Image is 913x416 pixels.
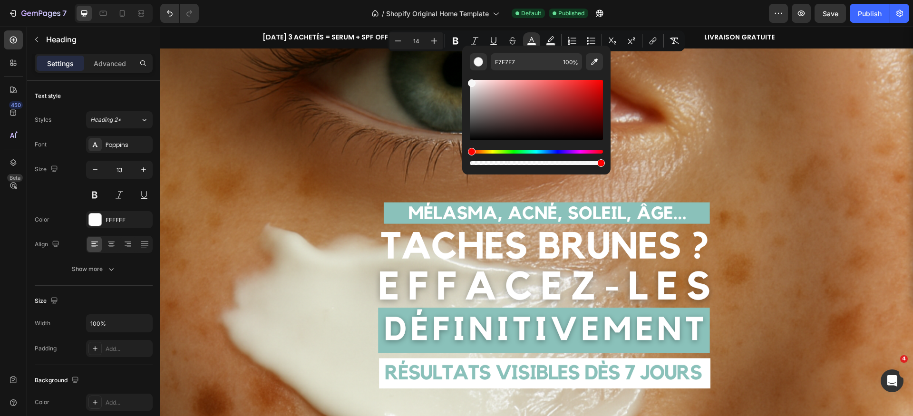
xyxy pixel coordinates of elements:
span: 4 [900,355,908,363]
div: Background [35,374,81,387]
div: Show more [72,264,116,274]
div: Size [35,295,60,308]
span: Heading 2* [90,116,121,124]
button: Heading 2* [86,111,153,128]
div: Align [35,238,61,251]
div: Poppins [106,141,150,149]
p: Heading [46,34,149,45]
span: % [573,58,578,68]
span: Published [558,9,584,18]
div: Add... [106,398,150,407]
div: Hue [470,150,603,154]
span: Save [823,10,838,18]
div: Undo/Redo [160,4,199,23]
div: Beta [7,174,23,182]
div: Width [35,319,50,328]
div: Editor contextual toolbar [388,30,685,51]
div: Add... [106,345,150,353]
span: Shopify Original Home Template [386,9,489,19]
span: Default [521,9,541,18]
div: Publish [858,9,882,19]
button: 7 [4,4,71,23]
div: Padding [35,344,57,353]
div: 450 [9,101,23,109]
p: Settings [47,58,74,68]
iframe: Intercom live chat [881,369,903,392]
p: 7 [62,8,67,19]
button: Show more [35,261,153,278]
button: Save [815,4,846,23]
iframe: Design area [160,27,913,416]
input: E.g FFFFFF [491,53,559,70]
div: Font [35,140,47,149]
div: Color [35,398,49,406]
div: Color [35,215,49,224]
div: Styles [35,116,51,124]
div: Text style [35,92,61,100]
span: / [382,9,384,19]
p: Advanced [94,58,126,68]
button: Publish [850,4,890,23]
div: Size [35,163,60,176]
div: FFFFFF [106,216,150,224]
input: Auto [87,315,152,332]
